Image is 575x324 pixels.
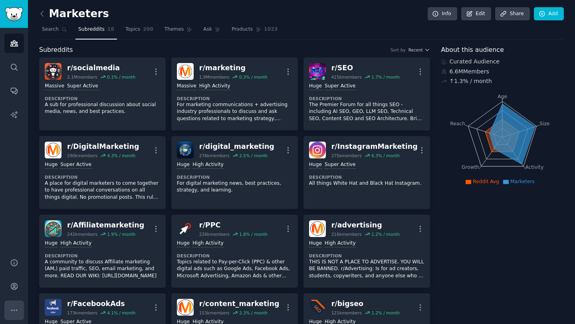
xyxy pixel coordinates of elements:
[107,74,135,80] div: 0.1 % / month
[408,47,430,53] button: Recent
[303,57,430,130] a: SEOr/SEO415kmembers1.7% / monthHugeSuper ActiveDescriptionThe Premier Forum for all things SEO - ...
[123,23,156,40] a: Topics200
[331,63,400,73] div: r/ SEO
[177,174,292,180] dt: Description
[199,153,230,158] div: 276k members
[199,299,280,309] div: r/ content_marketing
[325,240,356,247] div: High Activity
[177,142,194,158] img: digital_marketing
[309,63,326,80] img: SEO
[107,231,135,237] div: 1.9 % / month
[232,26,253,33] span: Products
[45,253,160,259] dt: Description
[239,74,268,80] div: 0.3 % / month
[177,240,190,247] div: Huge
[309,161,322,169] div: Huge
[39,8,109,20] h2: Marketers
[39,45,73,55] span: Subreddits
[473,179,499,184] span: Reddit Avg
[39,215,166,288] a: Affiliatemarketingr/Affiliatemarketing242kmembers1.9% / monthHugeHigh ActivityDescriptionA commun...
[192,240,224,247] div: High Activity
[67,142,139,152] div: r/ DigitalMarketing
[177,96,292,101] dt: Description
[177,299,194,316] img: content_marketing
[371,231,400,237] div: 1.2 % / month
[309,220,326,237] img: advertising
[143,26,153,33] span: 200
[39,23,70,40] a: Search
[177,101,292,122] p: For marketing communications + advertising industry professionals to discuss and ask questions re...
[45,142,61,158] img: DigitalMarketing
[539,121,549,126] tspan: Size
[60,161,91,169] div: Super Active
[39,136,166,209] a: DigitalMarketingr/DigitalMarketing290kmembers4.3% / monthHugeSuper ActiveDescriptionA place for d...
[67,310,97,316] div: 173k members
[45,161,57,169] div: Huge
[177,83,196,90] div: Massive
[107,310,135,316] div: 4.1 % / month
[199,310,230,316] div: 153k members
[67,63,135,73] div: r/ socialmedia
[5,7,23,21] img: GummySearch logo
[199,74,230,80] div: 1.9M members
[177,253,292,259] dt: Description
[331,310,362,316] div: 121k members
[45,63,61,80] img: socialmedia
[67,153,97,158] div: 290k members
[67,220,144,230] div: r/ Affiliatemarketing
[371,153,400,158] div: 6.3 % / month
[441,67,564,76] div: 6.6M Members
[371,74,400,80] div: 1.7 % / month
[309,101,424,122] p: The Premier Forum for all things SEO - including AI SEO, GEO, LLM SEO, Technical SEO, Content SEO...
[45,101,160,115] p: A sub for professional discussion about social media, news, and best practices.
[67,299,135,309] div: r/ FacebookAds
[199,63,268,73] div: r/ marketing
[45,240,57,247] div: Huge
[45,180,160,201] p: A place for digital marketers to come together to have professional conversations on all things d...
[441,45,504,55] span: About this audience
[391,47,406,53] div: Sort by
[45,220,61,237] img: Affiliatemarketing
[107,26,114,33] span: 18
[239,310,268,316] div: 2.3 % / month
[534,7,564,21] a: Add
[428,7,457,21] a: Info
[309,240,322,247] div: Huge
[203,26,212,33] span: Ask
[331,299,400,309] div: r/ bigseo
[525,164,543,170] tspan: Activity
[309,299,326,316] img: bigseo
[39,57,166,130] a: socialmediar/socialmedia2.1Mmembers0.1% / monthMassiveSuper ActiveDescriptionA sub for profession...
[309,253,424,259] dt: Description
[309,180,424,187] p: All things White Hat and Black Hat Instagram.
[177,161,190,169] div: Huge
[45,96,160,101] dt: Description
[177,259,292,280] p: Topics related to Pay-per-Click (PPC) & other digital ads such as Google Ads, Facebook Ads, Micro...
[331,142,418,152] div: r/ InstagramMarketing
[331,231,362,237] div: 216k members
[199,83,230,90] div: High Activity
[264,26,278,33] span: 1023
[450,121,465,126] tspan: Reach
[239,153,268,158] div: 2.5 % / month
[495,7,529,21] a: Share
[309,96,424,101] dt: Description
[371,310,400,316] div: 1.2 % / month
[45,299,61,316] img: FacebookAds
[325,83,356,90] div: Super Active
[325,161,356,169] div: Super Active
[45,174,160,180] dt: Description
[229,23,280,40] a: Products1023
[199,142,274,152] div: r/ digital_marketing
[67,83,98,90] div: Super Active
[309,259,424,280] p: THIS IS NOT A PLACE TO ADVERTISE. YOU WILL BE BANNED. r/Advertising: Is for ad creators, students...
[171,57,298,130] a: marketingr/marketing1.9Mmembers0.3% / monthMassiveHigh ActivityDescriptionFor marketing communica...
[177,180,292,194] p: For digital marketing news, best practices, strategy, and learning.
[441,57,564,66] div: Curated Audience
[199,220,268,230] div: r/ PPC
[42,26,59,33] span: Search
[309,83,322,90] div: Huge
[177,220,194,237] img: PPC
[309,142,326,158] img: InstagramMarketing
[192,161,224,169] div: High Activity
